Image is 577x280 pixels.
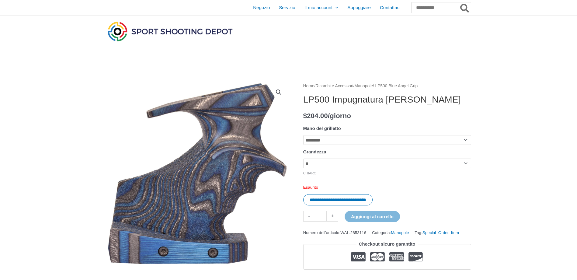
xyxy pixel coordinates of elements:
a: Manopole [391,230,409,235]
span: WAL.2853116 [340,230,366,235]
a: Special_Order_Item [422,230,459,235]
a: + [327,211,338,222]
a: - [303,211,315,222]
span: Numero dell'articolo: [303,229,367,236]
a: Cancella opzioni [303,171,317,175]
p: Esaurito [303,185,471,190]
button: Ricerca [459,2,471,13]
img: Deposito di tiro sportivo [106,20,234,43]
a: Ricambi e Accessori [315,84,353,88]
a: Home [303,84,315,88]
span: Categoria: [372,229,409,236]
input: Quantità del prodotto [315,211,327,222]
label: Mano del grilletto [303,126,341,131]
nav: Pangrattato [303,82,471,90]
span: $ [303,112,307,120]
label: Grandezza [303,149,326,154]
legend: Checkout sicuro garantito [356,240,418,248]
button: Aggiungi al carrello [345,211,400,222]
a: Visualizza la galleria di immagini a schermo intero [273,87,284,98]
h1: LP500 Impugnatura [PERSON_NAME] [303,94,471,105]
span: Tag: [415,229,459,236]
bdi: 204.00/giorno [303,112,351,120]
a: Manopole [354,84,373,88]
